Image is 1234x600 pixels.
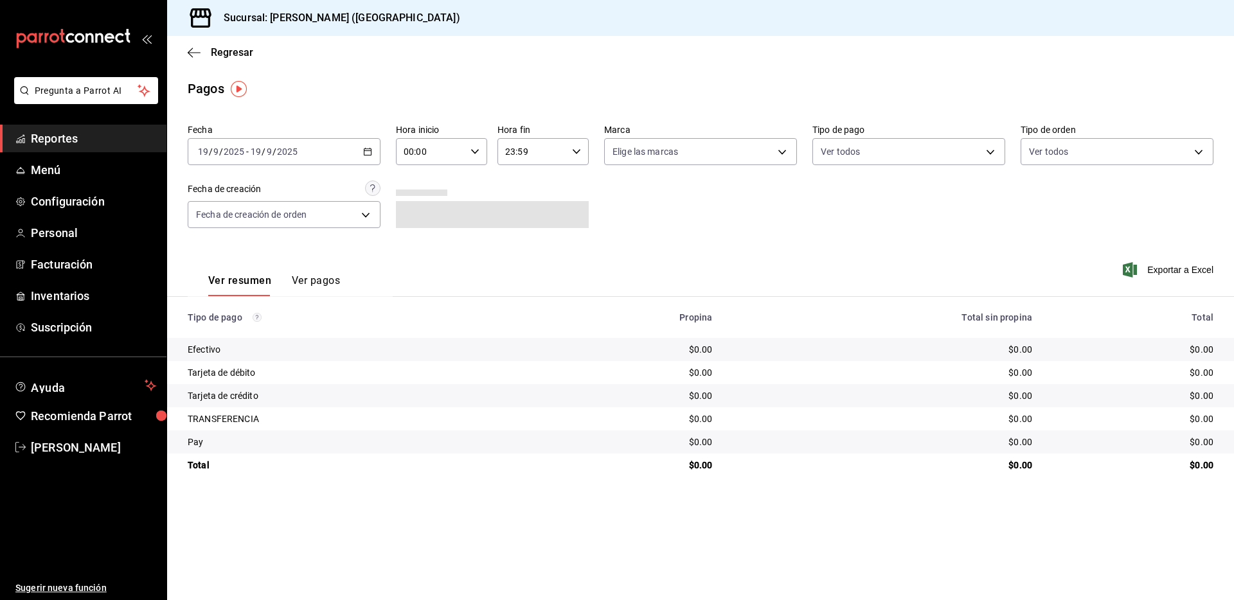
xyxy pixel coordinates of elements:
div: Efectivo [188,343,524,356]
div: Tarjeta de crédito [188,389,524,402]
div: $0.00 [733,389,1032,402]
h3: Sucursal: [PERSON_NAME] ([GEOGRAPHIC_DATA]) [213,10,460,26]
div: $0.00 [1053,389,1213,402]
div: $0.00 [545,436,712,448]
span: [PERSON_NAME] [31,439,156,456]
input: ---- [276,146,298,157]
span: Regresar [211,46,253,58]
span: Sugerir nueva función [15,581,156,595]
div: $0.00 [733,412,1032,425]
div: $0.00 [733,436,1032,448]
label: Fecha [188,125,380,134]
span: Menú [31,161,156,179]
input: ---- [223,146,245,157]
div: $0.00 [545,343,712,356]
input: -- [250,146,262,157]
span: Configuración [31,193,156,210]
div: Tarjeta de débito [188,366,524,379]
svg: Los pagos realizados con Pay y otras terminales son montos brutos. [253,313,262,322]
span: Personal [31,224,156,242]
button: open_drawer_menu [141,33,152,44]
div: $0.00 [1053,436,1213,448]
span: / [209,146,213,157]
div: Pagos [188,79,224,98]
div: Total [188,459,524,472]
span: Ver todos [1029,145,1068,158]
div: TRANSFERENCIA [188,412,524,425]
div: $0.00 [1053,343,1213,356]
input: -- [213,146,219,157]
div: $0.00 [545,459,712,472]
div: Fecha de creación [188,182,261,196]
span: / [219,146,223,157]
div: navigation tabs [208,274,340,296]
input: -- [266,146,273,157]
label: Hora inicio [396,125,487,134]
label: Tipo de orden [1021,125,1213,134]
div: Pay [188,436,524,448]
div: $0.00 [1053,412,1213,425]
span: / [273,146,276,157]
div: $0.00 [733,343,1032,356]
span: Pregunta a Parrot AI [35,84,138,98]
span: Ayuda [31,378,139,393]
div: $0.00 [1053,459,1213,472]
div: $0.00 [545,366,712,379]
button: Ver resumen [208,274,271,296]
label: Tipo de pago [812,125,1005,134]
div: $0.00 [1053,366,1213,379]
span: Reportes [31,130,156,147]
button: Exportar a Excel [1125,262,1213,278]
div: $0.00 [545,412,712,425]
div: Total sin propina [733,312,1032,322]
span: Fecha de creación de orden [196,208,307,221]
span: Suscripción [31,319,156,336]
input: -- [197,146,209,157]
div: $0.00 [733,459,1032,472]
div: Total [1053,312,1213,322]
button: Ver pagos [292,274,340,296]
div: Propina [545,312,712,322]
a: Pregunta a Parrot AI [9,93,158,107]
span: Inventarios [31,287,156,304]
div: $0.00 [733,366,1032,379]
img: Tooltip marker [231,81,247,97]
div: $0.00 [545,389,712,402]
div: Tipo de pago [188,312,524,322]
span: Elige las marcas [613,145,678,158]
span: - [246,146,249,157]
span: Ver todos [821,145,860,158]
button: Regresar [188,46,253,58]
span: Facturación [31,256,156,273]
label: Marca [604,125,797,134]
button: Pregunta a Parrot AI [14,77,158,104]
span: Recomienda Parrot [31,407,156,425]
label: Hora fin [497,125,589,134]
span: / [262,146,265,157]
